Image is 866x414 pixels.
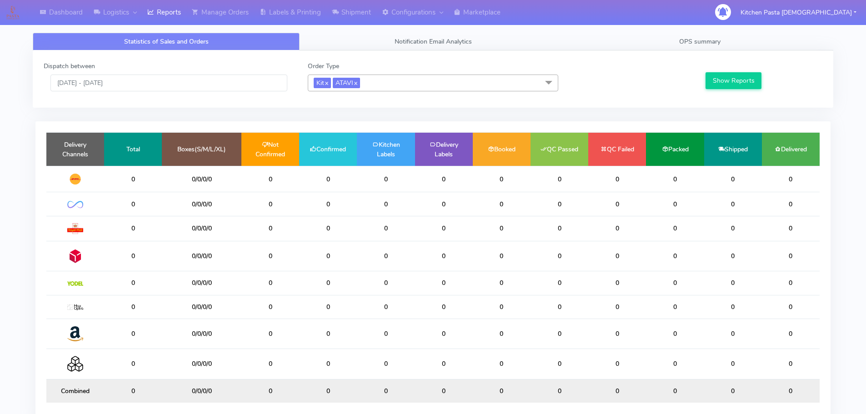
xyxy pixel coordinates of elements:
td: 0 [473,166,531,192]
td: 0 [415,166,473,192]
td: 0 [531,216,588,241]
td: Delivery Labels [415,133,473,166]
td: 0/0/0/0 [162,379,241,403]
td: 0 [531,241,588,271]
img: MaxOptra [67,304,83,311]
td: 0 [241,319,299,349]
td: 0 [241,166,299,192]
td: 0 [704,295,762,319]
td: 0 [299,241,357,271]
td: 0 [241,349,299,379]
td: 0 [762,319,820,349]
td: Boxes(S/M/L/XL) [162,133,241,166]
td: 0 [531,166,588,192]
td: 0 [646,319,704,349]
td: 0 [299,216,357,241]
td: 0 [299,379,357,403]
ul: Tabs [33,33,833,50]
td: 0 [473,295,531,319]
td: 0 [646,192,704,216]
td: 0 [357,192,415,216]
td: 0 [646,241,704,271]
td: 0 [473,379,531,403]
td: 0 [588,166,646,192]
td: 0 [357,379,415,403]
td: Shipped [704,133,762,166]
td: 0 [646,379,704,403]
td: 0/0/0/0 [162,295,241,319]
td: Delivery Channels [46,133,104,166]
td: 0 [473,241,531,271]
td: 0 [473,319,531,349]
td: 0 [588,192,646,216]
td: 0 [299,192,357,216]
td: 0/0/0/0 [162,271,241,295]
td: 0 [241,192,299,216]
td: 0 [415,349,473,379]
label: Order Type [308,61,339,71]
td: 0/0/0/0 [162,349,241,379]
td: 0 [415,192,473,216]
td: 0 [299,319,357,349]
td: 0/0/0/0 [162,241,241,271]
td: 0 [704,349,762,379]
td: 0 [104,319,162,349]
td: 0 [762,192,820,216]
td: 0 [104,295,162,319]
td: 0/0/0/0 [162,192,241,216]
td: 0 [762,271,820,295]
td: 0 [531,192,588,216]
td: 0 [357,241,415,271]
td: 0 [299,271,357,295]
td: Confirmed [299,133,357,166]
td: 0 [473,216,531,241]
td: 0 [104,349,162,379]
img: Yodel [67,281,83,286]
td: 0 [415,379,473,403]
span: ATAVI [333,78,360,88]
span: OPS summary [679,37,721,46]
td: Packed [646,133,704,166]
td: 0 [646,295,704,319]
td: 0 [415,271,473,295]
span: Statistics of Sales and Orders [124,37,209,46]
img: DPD [67,248,83,264]
td: 0 [357,319,415,349]
td: Combined [46,379,104,403]
img: DHL [67,173,83,185]
td: Booked [473,133,531,166]
button: Kitchen Pasta [DEMOGRAPHIC_DATA] [734,3,863,22]
td: 0 [704,379,762,403]
td: 0 [588,319,646,349]
td: 0 [646,271,704,295]
td: Not Confirmed [241,133,299,166]
td: 0 [704,192,762,216]
input: Pick the Daterange [50,75,287,91]
td: 0 [357,166,415,192]
td: 0 [415,295,473,319]
td: 0 [473,192,531,216]
img: Royal Mail [67,223,83,234]
td: 0 [762,241,820,271]
td: 0 [241,295,299,319]
td: 0/0/0/0 [162,216,241,241]
td: 0 [104,166,162,192]
a: x [353,78,357,87]
td: 0 [588,295,646,319]
span: Kit [314,78,331,88]
td: 0 [762,295,820,319]
td: 0 [357,295,415,319]
img: OnFleet [67,201,83,209]
td: Kitchen Labels [357,133,415,166]
td: 0 [704,241,762,271]
td: 0 [531,379,588,403]
td: 0 [473,349,531,379]
td: 0 [104,192,162,216]
td: 0 [762,349,820,379]
td: 0 [531,319,588,349]
td: 0 [646,216,704,241]
button: Show Reports [706,72,761,89]
td: 0/0/0/0 [162,319,241,349]
td: 0 [299,349,357,379]
td: Delivered [762,133,820,166]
